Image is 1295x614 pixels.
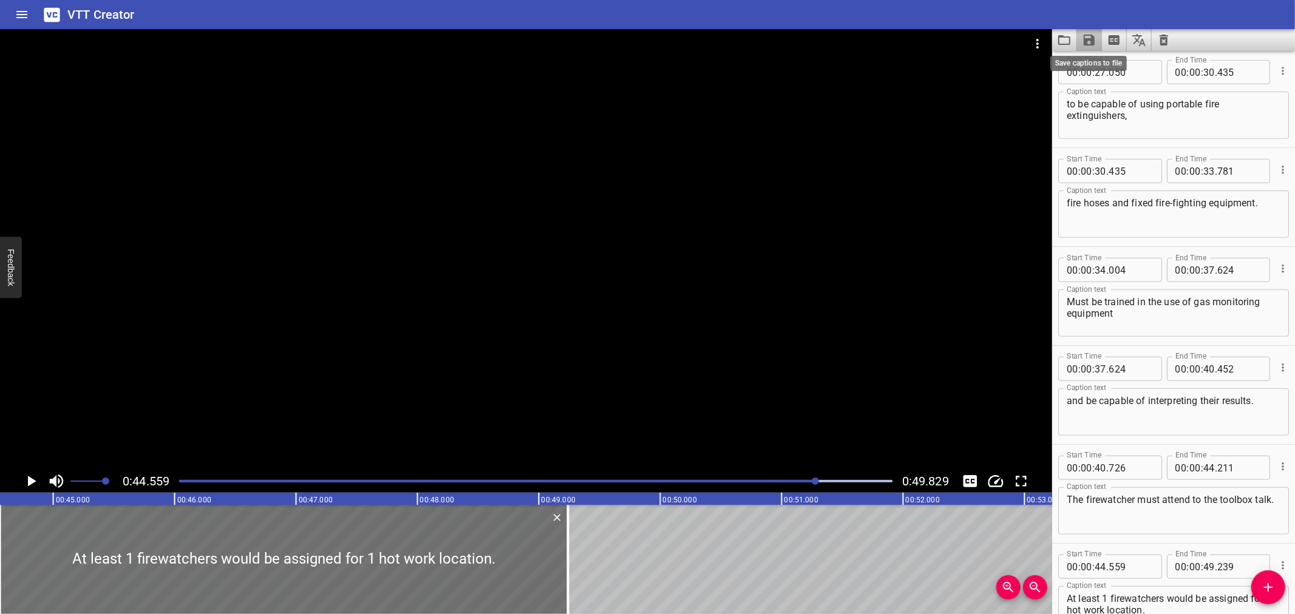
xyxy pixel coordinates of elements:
input: 49 [1203,555,1215,579]
input: 00 [1067,60,1078,84]
span: : [1078,456,1081,480]
input: 00 [1081,357,1092,381]
textarea: Must be trained in the use of gas monitoring equipment [1067,296,1280,331]
button: Cue Options [1275,261,1291,277]
input: 44 [1095,555,1106,579]
input: 00 [1081,159,1092,183]
button: Cue Options [1275,558,1291,573]
input: 726 [1109,456,1153,480]
input: 00 [1067,159,1078,183]
button: Add Cue [1251,570,1285,604]
svg: Clear captions [1157,33,1171,47]
textarea: and be capable of interpreting their results. [1067,395,1280,430]
input: 00 [1189,258,1201,282]
input: 30 [1203,60,1215,84]
span: . [1106,258,1109,282]
input: 40 [1203,357,1215,381]
input: 00 [1067,555,1078,579]
textarea: to be capable of using portable fire extinguishers, [1067,98,1280,133]
button: Cue Options [1275,360,1291,376]
span: : [1078,159,1081,183]
button: Extract captions from video [1102,29,1127,51]
span: Set video volume [102,477,109,485]
input: 435 [1217,60,1262,84]
input: 624 [1109,357,1153,381]
input: 452 [1217,357,1262,381]
text: 00:46.000 [177,496,211,504]
span: : [1201,60,1203,84]
button: Translate captions [1127,29,1152,51]
button: Toggle fullscreen [1010,470,1033,493]
span: : [1092,60,1095,84]
input: 211 [1217,456,1262,480]
input: 00 [1175,357,1187,381]
span: : [1092,159,1095,183]
input: 00 [1175,159,1187,183]
div: Playback Speed [984,470,1007,493]
input: 004 [1109,258,1153,282]
input: 00 [1189,555,1201,579]
svg: Load captions from file [1057,33,1072,47]
button: Load captions from file [1052,29,1077,51]
input: 00 [1189,159,1201,183]
input: 435 [1109,159,1153,183]
input: 40 [1095,456,1106,480]
input: 00 [1067,357,1078,381]
div: Cue Options [1275,154,1289,186]
button: Clear captions [1152,29,1176,51]
div: Hide/Show Captions [959,470,982,493]
span: . [1106,159,1109,183]
input: 00 [1189,357,1201,381]
input: 239 [1217,555,1262,579]
button: Zoom Out [1023,575,1047,599]
button: Cue Options [1275,162,1291,178]
span: . [1215,60,1217,84]
span: : [1078,60,1081,84]
input: 00 [1081,555,1092,579]
span: : [1201,159,1203,183]
input: 00 [1081,456,1092,480]
span: . [1215,456,1217,480]
div: Play progress [179,480,892,482]
div: Delete Cue [549,510,563,525]
span: 0:49.829 [902,474,949,488]
input: 00 [1081,60,1092,84]
text: 00:52.000 [906,496,940,504]
span: . [1106,357,1109,381]
button: Change Playback Speed [984,470,1007,493]
span: : [1187,357,1189,381]
input: 00 [1175,555,1187,579]
button: Toggle mute [45,470,68,493]
h6: VTT Creator [67,5,135,24]
span: . [1215,159,1217,183]
text: 00:47.000 [299,496,333,504]
input: 00 [1081,258,1092,282]
span: : [1187,159,1189,183]
input: 00 [1175,258,1187,282]
span: . [1106,555,1109,579]
input: 624 [1217,258,1262,282]
button: Play/Pause [19,470,42,493]
span: : [1092,555,1095,579]
span: : [1078,357,1081,381]
div: Toggle Full Screen [1010,470,1033,493]
text: 00:49.000 [542,496,576,504]
span: : [1187,60,1189,84]
span: . [1106,60,1109,84]
span: : [1201,555,1203,579]
span: 0:44.559 [123,474,169,488]
div: Cue Options [1275,352,1289,383]
span: : [1201,258,1203,282]
input: 050 [1109,60,1153,84]
span: . [1106,456,1109,480]
button: Video Options [1023,29,1052,58]
svg: Extract captions from video [1107,33,1121,47]
input: 33 [1203,159,1215,183]
button: Delete [549,510,565,525]
input: 00 [1189,60,1201,84]
input: 30 [1095,159,1106,183]
text: 00:50.000 [663,496,697,504]
textarea: The firewatcher must attend to the toolbox talk. [1067,494,1280,528]
text: 00:48.000 [420,496,454,504]
textarea: fire hoses and fixed fire-fighting equipment. [1067,197,1280,232]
